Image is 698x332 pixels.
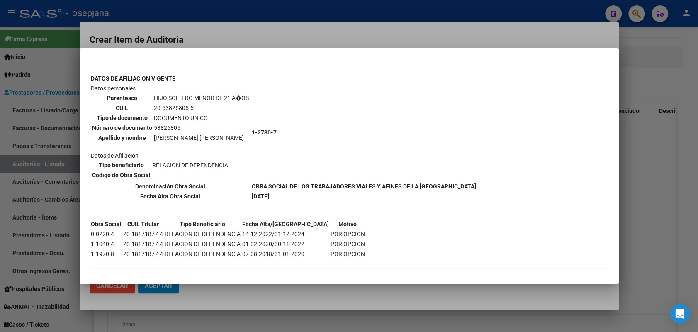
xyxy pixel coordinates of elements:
th: Apellido y nombre [92,133,153,142]
div: Open Intercom Messenger [670,304,690,324]
th: Obra Social [90,220,122,229]
td: 20-18171877-4 [123,239,163,249]
th: CUIL [92,103,153,112]
td: RELACION DE DEPENDENCIA [164,239,241,249]
th: Tipo Beneficiario [164,220,241,229]
td: 20-18171877-4 [123,229,163,239]
td: POR OPCION [330,239,365,249]
th: Tipo de documento [92,113,153,122]
td: 1-1970-8 [90,249,122,259]
td: POR OPCION [330,249,365,259]
th: Fecha Alta/[GEOGRAPHIC_DATA] [242,220,329,229]
td: [PERSON_NAME] [PERSON_NAME] [153,133,249,142]
b: DATOS DE AFILIACION VIGENTE [91,75,175,82]
th: CUIL Titular [123,220,163,229]
td: 20-18171877-4 [123,249,163,259]
td: RELACION DE DEPENDENCIA [152,161,229,170]
td: RELACION DE DEPENDENCIA [164,229,241,239]
th: Número de documento [92,123,153,132]
th: Código de Obra Social [92,171,151,180]
td: Datos personales Datos de Afiliación [90,84,251,181]
td: 0-0220-4 [90,229,122,239]
td: 07-08-2018/31-01-2020 [242,249,329,259]
td: 1-1040-4 [90,239,122,249]
b: 1-2730-7 [252,129,277,136]
th: Denominación Obra Social [90,182,251,191]
th: Tipo beneficiario [92,161,151,170]
td: 01-02-2020/30-11-2022 [242,239,329,249]
td: DOCUMENTO UNICO [153,113,249,122]
td: POR OPCION [330,229,365,239]
td: 14-12-2022/31-12-2024 [242,229,329,239]
td: 20-53826805-5 [153,103,249,112]
th: Parentesco [92,93,153,103]
td: HIJO SOLTERO MENOR DE 21 A�OS [153,93,249,103]
b: OBRA SOCIAL DE LOS TRABAJADORES VIALES Y AFINES DE LA [GEOGRAPHIC_DATA] [252,183,476,190]
th: Fecha Alta Obra Social [90,192,251,201]
td: RELACION DE DEPENDENCIA [164,249,241,259]
td: 53826805 [153,123,249,132]
th: Motivo [330,220,365,229]
b: [DATE] [252,193,269,200]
